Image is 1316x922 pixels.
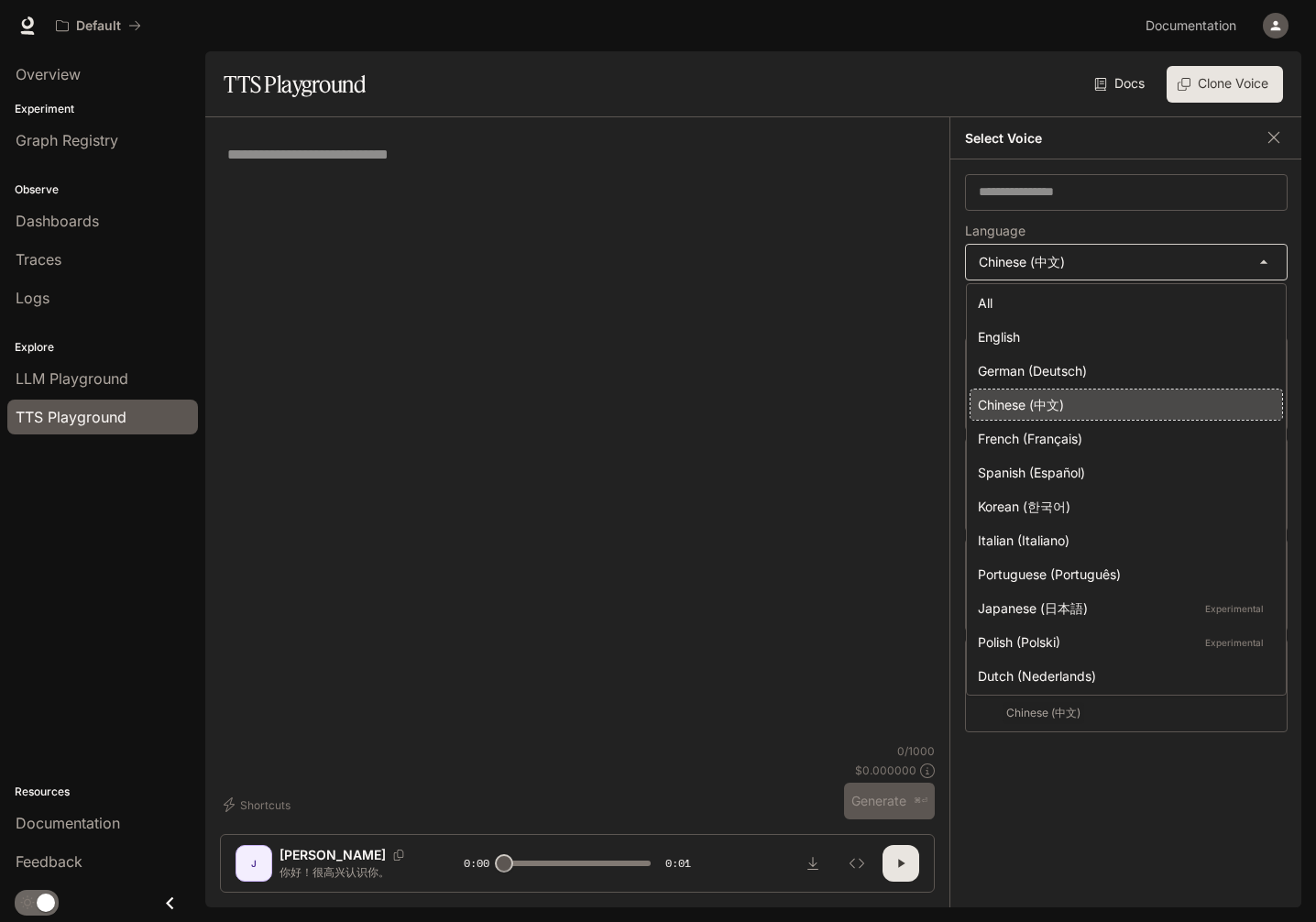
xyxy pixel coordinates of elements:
[978,632,1267,652] div: Polish (Polski)
[1201,634,1267,651] p: Experimental
[978,395,1267,414] div: Chinese (中文)
[978,497,1267,516] div: Korean (한국어)
[978,531,1267,550] div: Italian (Italiano)
[978,463,1267,482] div: Spanish (Español)
[978,293,1267,313] div: All
[1201,600,1267,617] p: Experimental
[978,565,1267,584] div: Portuguese (Português)
[978,327,1267,346] div: English
[978,598,1267,618] div: Japanese (日本語)
[978,429,1267,448] div: French (Français)
[978,361,1267,380] div: German (Deutsch)
[978,666,1267,686] div: Dutch (Nederlands)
